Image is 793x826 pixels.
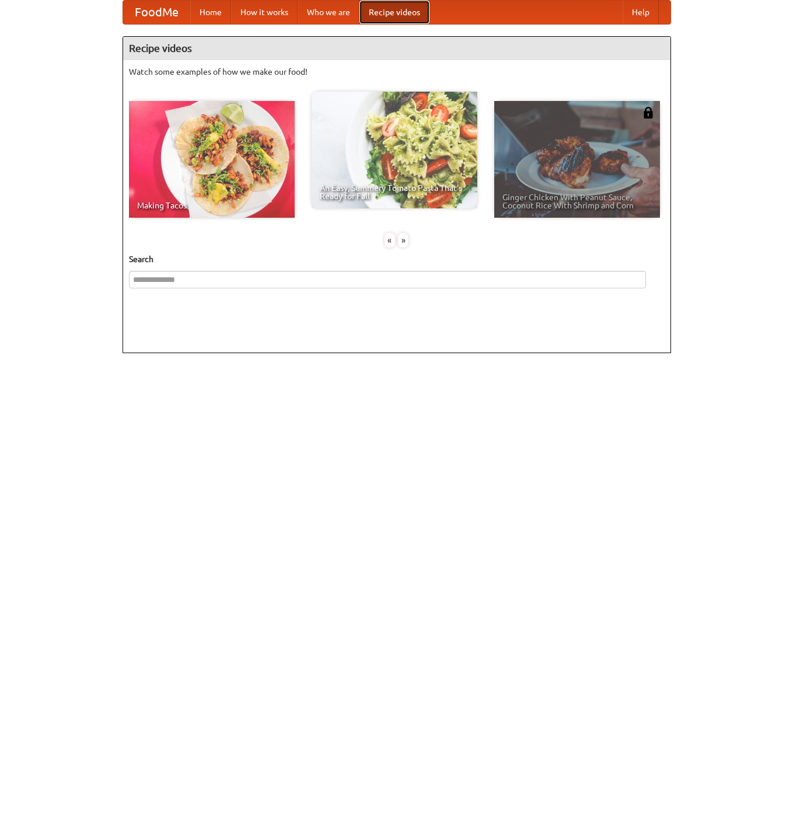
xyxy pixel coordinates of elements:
a: Home [190,1,231,24]
div: » [398,233,408,248]
span: Making Tacos [137,201,287,210]
a: How it works [231,1,298,24]
a: Who we are [298,1,359,24]
span: An Easy, Summery Tomato Pasta That's Ready for Fall [320,184,469,200]
a: Help [623,1,659,24]
div: « [385,233,395,248]
a: Recipe videos [359,1,429,24]
h4: Recipe videos [123,37,670,60]
a: An Easy, Summery Tomato Pasta That's Ready for Fall [312,92,477,208]
img: 483408.png [642,107,654,119]
p: Watch some examples of how we make our food! [129,66,665,78]
a: FoodMe [123,1,190,24]
a: Making Tacos [129,101,295,218]
h5: Search [129,253,665,265]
